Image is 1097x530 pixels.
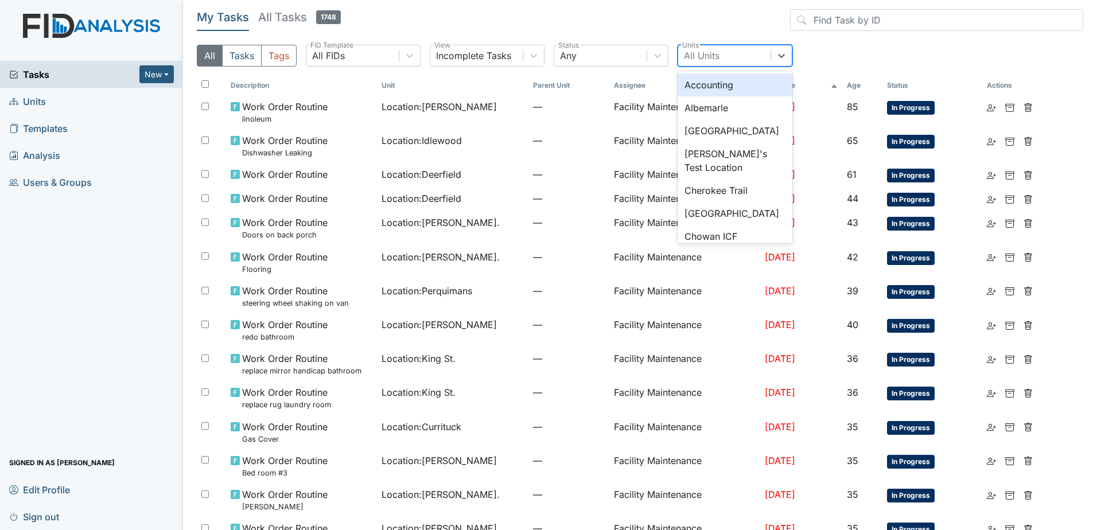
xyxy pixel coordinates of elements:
[765,285,795,297] span: [DATE]
[1005,134,1014,147] a: Archive
[887,387,935,400] span: In Progress
[1024,216,1033,229] a: Delete
[678,142,792,179] div: [PERSON_NAME]'s Test Location
[533,284,605,298] span: —
[609,187,761,211] td: Facility Maintenance
[9,92,46,110] span: Units
[242,250,328,275] span: Work Order Routine Flooring
[609,381,761,415] td: Facility Maintenance
[258,9,341,25] h5: All Tasks
[609,245,761,279] td: Facility Maintenance
[765,319,795,330] span: [DATE]
[609,483,761,517] td: Facility Maintenance
[887,169,935,182] span: In Progress
[242,365,361,376] small: replace mirror handicap bathroom
[242,100,328,124] span: Work Order Routine linoleum
[533,250,605,264] span: —
[847,217,858,228] span: 43
[242,216,328,240] span: Work Order Routine Doors on back porch
[242,264,328,275] small: Flooring
[382,420,461,434] span: Location : Currituck
[1024,488,1033,501] a: Delete
[882,76,982,95] th: Toggle SortBy
[1005,454,1014,467] a: Archive
[887,101,935,115] span: In Progress
[765,421,795,432] span: [DATE]
[1005,167,1014,181] a: Archive
[533,420,605,434] span: —
[1005,100,1014,114] a: Archive
[847,101,858,112] span: 85
[533,488,605,501] span: —
[533,352,605,365] span: —
[887,421,935,435] span: In Progress
[382,454,497,467] span: Location : [PERSON_NAME]
[678,119,792,142] div: [GEOGRAPHIC_DATA]
[1005,250,1014,264] a: Archive
[1005,385,1014,399] a: Archive
[382,250,500,264] span: Location : [PERSON_NAME].
[887,455,935,469] span: In Progress
[847,421,858,432] span: 35
[842,76,882,95] th: Toggle SortBy
[982,76,1040,95] th: Actions
[242,399,331,410] small: replace rug laundry room
[684,49,719,63] div: All Units
[887,135,935,149] span: In Progress
[312,49,345,63] div: All FIDs
[765,387,795,398] span: [DATE]
[533,216,605,229] span: —
[847,285,858,297] span: 39
[1024,250,1033,264] a: Delete
[382,167,461,181] span: Location : Deerfield
[242,229,328,240] small: Doors on back porch
[9,119,68,137] span: Templates
[1024,100,1033,114] a: Delete
[847,455,858,466] span: 35
[242,434,328,445] small: Gas Cover
[678,225,792,248] div: Chowan ICF
[887,251,935,265] span: In Progress
[1005,420,1014,434] a: Archive
[1005,284,1014,298] a: Archive
[1005,318,1014,332] a: Archive
[382,352,456,365] span: Location : King St.
[847,169,857,180] span: 61
[609,347,761,381] td: Facility Maintenance
[9,146,60,164] span: Analysis
[382,488,500,501] span: Location : [PERSON_NAME].
[242,501,328,512] small: [PERSON_NAME]
[242,420,328,445] span: Work Order Routine Gas Cover
[609,449,761,483] td: Facility Maintenance
[382,385,456,399] span: Location : King St.
[261,45,297,67] button: Tags
[609,95,761,129] td: Facility Maintenance
[242,352,361,376] span: Work Order Routine replace mirror handicap bathroom
[678,202,792,225] div: [GEOGRAPHIC_DATA]
[382,284,472,298] span: Location : Perquimans
[1024,420,1033,434] a: Delete
[609,76,761,95] th: Assignee
[197,45,223,67] button: All
[560,49,577,63] div: Any
[226,76,378,95] th: Toggle SortBy
[139,65,174,83] button: New
[887,319,935,333] span: In Progress
[847,387,858,398] span: 36
[242,147,328,158] small: Dishwasher Leaking
[678,96,792,119] div: Albemarle
[609,163,761,187] td: Facility Maintenance
[847,489,858,500] span: 35
[382,216,500,229] span: Location : [PERSON_NAME].
[242,192,328,205] span: Work Order Routine
[1005,488,1014,501] a: Archive
[533,385,605,399] span: —
[382,100,497,114] span: Location : [PERSON_NAME]
[533,318,605,332] span: —
[242,454,328,478] span: Work Order Routine Bed room #3
[1024,454,1033,467] a: Delete
[887,489,935,502] span: In Progress
[609,415,761,449] td: Facility Maintenance
[9,68,139,81] a: Tasks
